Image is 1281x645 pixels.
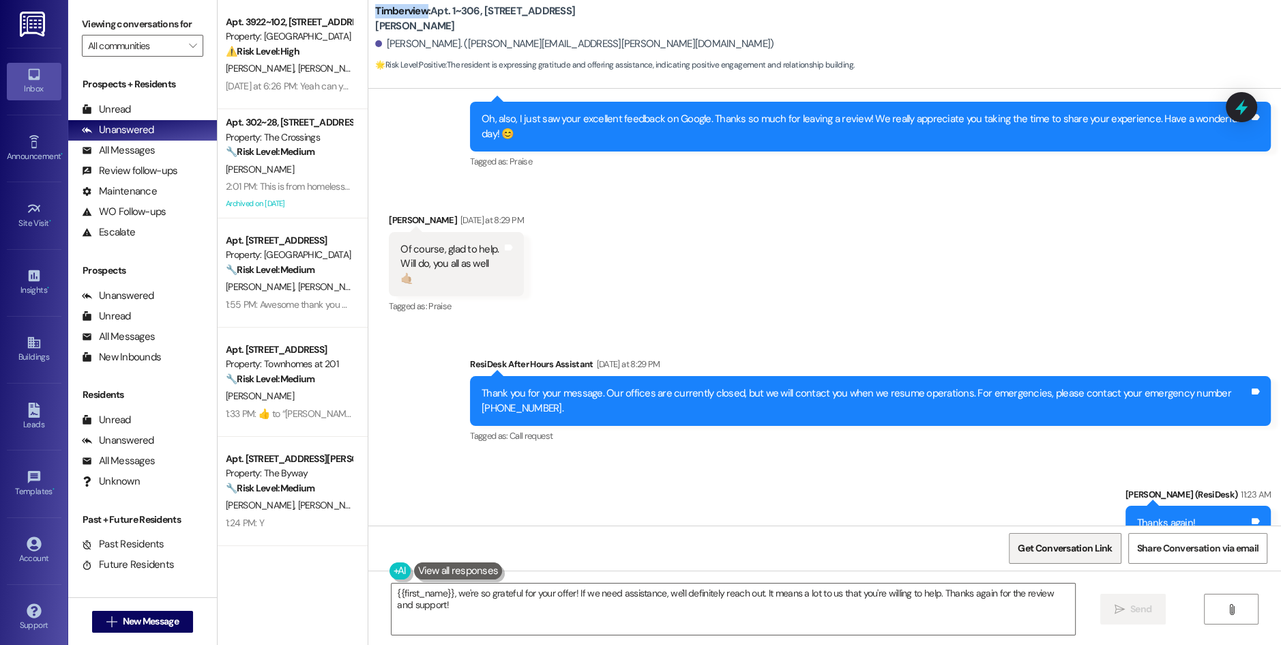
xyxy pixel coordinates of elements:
[375,4,648,33] b: Timberview: Apt. 1~306, [STREET_ADDRESS][PERSON_NAME]
[82,289,154,303] div: Unanswered
[123,614,179,629] span: New Message
[226,248,352,262] div: Property: [GEOGRAPHIC_DATA]
[92,611,193,633] button: New Message
[1128,533,1267,564] button: Share Conversation via email
[457,213,524,227] div: [DATE] at 8:29 PM
[1009,533,1121,564] button: Get Conversation Link
[482,112,1249,141] div: Oh, also, I just saw your excellent feedback on Google. Thanks so much for leaving a review! We r...
[7,465,61,502] a: Templates •
[82,14,203,35] label: Viewing conversations for
[7,599,61,636] a: Support
[1115,604,1125,615] i: 
[428,300,451,312] span: Praise
[226,163,294,175] span: [PERSON_NAME]
[226,390,294,402] span: [PERSON_NAME]
[82,350,161,364] div: New Inbounds
[226,15,352,29] div: Apt. 3922~102, [STREET_ADDRESS]
[226,80,484,92] div: [DATE] at 6:26 PM: Yeah can you have them come when they can
[226,115,352,130] div: Apt. 302~28, [STREET_ADDRESS]
[82,225,135,240] div: Escalate
[226,466,352,481] div: Property: The Byway
[389,213,524,232] div: [PERSON_NAME]
[226,517,264,529] div: 1:24 PM: Y
[226,62,298,74] span: [PERSON_NAME]
[298,499,366,511] span: [PERSON_NAME]
[224,195,353,212] div: Archived on [DATE]
[82,330,155,344] div: All Messages
[7,331,61,368] a: Buildings
[226,343,352,357] div: Apt. [STREET_ADDRESS]
[82,558,174,572] div: Future Residents
[88,35,181,57] input: All communities
[68,388,217,402] div: Residents
[226,281,298,293] span: [PERSON_NAME]
[226,145,314,158] strong: 🔧 Risk Level: Medium
[1125,487,1271,506] div: [PERSON_NAME] (ResiDesk)
[1237,487,1271,502] div: 11:23 AM
[82,164,177,178] div: Review follow-ups
[7,399,61,435] a: Leads
[226,452,352,466] div: Apt. [STREET_ADDRESS][PERSON_NAME]
[375,59,445,70] strong: 🌟 Risk Level: Positive
[1130,602,1151,616] span: Send
[510,156,532,167] span: Praise
[82,413,131,427] div: Unread
[226,263,314,276] strong: 🔧 Risk Level: Medium
[68,263,217,278] div: Prospects
[1226,604,1236,615] i: 
[226,482,314,494] strong: 🔧 Risk Level: Medium
[189,40,196,51] i: 
[510,430,553,442] span: Call request
[1100,594,1166,625] button: Send
[82,123,154,137] div: Unanswered
[226,407,724,420] div: 1:33 PM: ​👍​ to “ [PERSON_NAME] (Townhomes at 201): You're welcome! Please know that maintenance ...
[7,63,61,100] a: Inbox
[375,58,854,72] span: : The resident is expressing gratitude and offering assistance, indicating positive engagement an...
[1137,541,1258,556] span: Share Conversation via email
[61,149,63,159] span: •
[106,616,117,627] i: 
[7,532,61,569] a: Account
[82,184,157,199] div: Maintenance
[82,433,154,448] div: Unanswered
[298,62,366,74] span: [PERSON_NAME]
[470,357,1271,376] div: ResiDesk After Hours Assistant
[226,499,298,511] span: [PERSON_NAME]
[7,197,61,234] a: Site Visit •
[82,309,131,324] div: Unread
[7,264,61,301] a: Insights •
[1137,516,1195,530] div: Thanks again!
[226,130,352,145] div: Property: The Crossings
[1018,541,1112,556] span: Get Conversation Link
[389,296,524,316] div: Tagged as:
[47,283,49,293] span: •
[82,454,155,468] div: All Messages
[82,102,131,117] div: Unread
[82,474,140,489] div: Unknown
[82,205,166,219] div: WO Follow-ups
[226,357,352,371] div: Property: Townhomes at 201
[470,152,1271,171] div: Tagged as:
[593,357,660,371] div: [DATE] at 8:29 PM
[82,143,155,158] div: All Messages
[226,45,299,57] strong: ⚠️ Risk Level: High
[68,513,217,527] div: Past + Future Residents
[49,216,51,226] span: •
[226,29,352,44] div: Property: [GEOGRAPHIC_DATA]
[470,426,1271,446] div: Tagged as:
[53,485,55,494] span: •
[226,373,314,385] strong: 🔧 Risk Level: Medium
[68,77,217,91] div: Prospects + Residents
[226,233,352,248] div: Apt. [STREET_ADDRESS]
[226,298,353,311] div: 1:55 PM: Awesome thank you 🙏
[298,281,366,293] span: [PERSON_NAME]
[20,12,48,37] img: ResiDesk Logo
[375,37,774,51] div: [PERSON_NAME]. ([PERSON_NAME][EMAIL_ADDRESS][PERSON_NAME][DOMAIN_NAME])
[482,386,1249,416] div: Thank you for your message. Our offices are currently closed, but we will contact you when we res...
[400,242,499,286] div: Of course, glad to help. Will do, you all as well 🤙🏼
[82,537,164,551] div: Past Residents
[392,584,1074,635] textarea: {{first_name}}, we're so grateful for your offer! If we need assistance, we'll definitely reach o...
